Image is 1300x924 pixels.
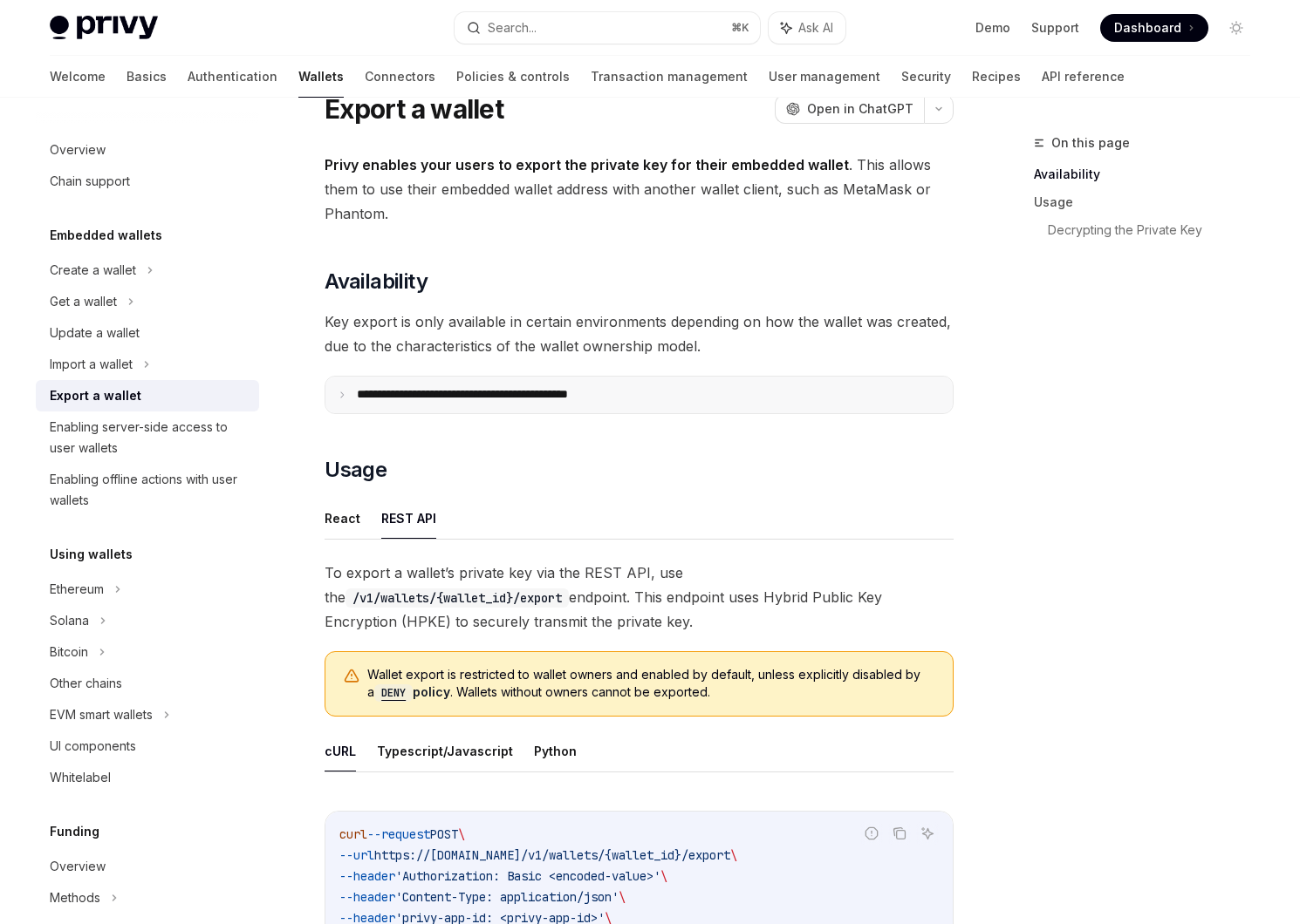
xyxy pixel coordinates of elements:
[374,847,730,863] span: https://[DOMAIN_NAME]/v1/wallets/{wallet_id}/export
[730,847,737,863] span: \
[50,260,136,281] div: Create a wallet
[50,736,136,757] div: UI components
[455,12,760,44] button: Search...⌘K
[325,93,503,125] h1: Export a wallet
[325,268,428,296] span: Availability
[325,156,849,173] strong: Privy enables your users to export the private key for their embedded wallet
[807,100,913,118] span: Open in ChatGPT
[50,856,106,877] div: Overview
[769,56,880,98] a: User management
[50,673,122,694] div: Other chains
[50,610,89,631] div: Solana
[50,887,100,908] div: Methods
[36,730,259,762] a: UI components
[50,139,106,160] div: Overview
[343,668,360,685] svg: Warning
[775,94,924,124] button: Open in ChatGPT
[365,56,435,98] a: Connectors
[36,411,259,464] a: Enabling server-side access to user wallets
[36,380,259,411] a: Export a wallet
[731,21,749,35] span: ⌘ K
[860,822,883,845] button: Report incorrect code
[456,56,570,98] a: Policies & controls
[1042,56,1125,98] a: API reference
[325,498,360,539] button: React
[430,826,458,842] span: POST
[1031,19,1079,37] a: Support
[381,498,436,539] button: REST API
[325,309,954,358] span: Key export is only available in certain environments depending on how the wallet was created, due...
[50,291,117,312] div: Get a wallet
[50,469,249,511] div: Enabling offline actions with user wallets
[1034,188,1264,216] a: Usage
[50,354,133,375] div: Import a wallet
[458,826,465,842] span: \
[36,851,259,882] a: Overview
[50,171,130,192] div: Chain support
[339,868,395,884] span: --header
[1114,19,1181,37] span: Dashboard
[769,12,845,44] button: Ask AI
[972,56,1021,98] a: Recipes
[50,225,162,246] h5: Embedded wallets
[36,762,259,793] a: Whitelabel
[975,19,1010,37] a: Demo
[36,166,259,197] a: Chain support
[367,826,430,842] span: --request
[798,19,833,37] span: Ask AI
[50,767,111,788] div: Whitelabel
[325,730,356,771] button: cURL
[50,704,153,725] div: EVM smart wallets
[1034,160,1264,188] a: Availability
[50,16,158,40] img: light logo
[374,684,450,699] a: DENYpolicy
[50,56,106,98] a: Welcome
[50,323,140,343] div: Update a wallet
[377,730,513,771] button: Typescript/Javascript
[36,134,259,166] a: Overview
[298,56,344,98] a: Wallets
[660,868,667,884] span: \
[1222,14,1250,42] button: Toggle dark mode
[888,822,911,845] button: Copy the contents from the code block
[325,456,387,484] span: Usage
[619,889,626,905] span: \
[339,889,395,905] span: --header
[591,56,748,98] a: Transaction management
[1048,216,1264,244] a: Decrypting the Private Key
[50,642,88,662] div: Bitcoin
[534,730,577,771] button: Python
[374,684,413,702] code: DENY
[50,579,104,600] div: Ethereum
[346,588,569,608] code: /v1/wallets/{wallet_id}/export
[339,847,374,863] span: --url
[395,868,660,884] span: 'Authorization: Basic <encoded-value>'
[188,56,277,98] a: Authentication
[901,56,951,98] a: Security
[36,464,259,516] a: Enabling offline actions with user wallets
[367,666,935,702] span: Wallet export is restricted to wallet owners and enabled by default, unless explicitly disabled b...
[36,668,259,699] a: Other chains
[127,56,167,98] a: Basics
[1100,14,1208,42] a: Dashboard
[1051,132,1130,153] span: On this page
[325,153,954,226] span: . This allows them to use their embedded wallet address with another wallet client, such as MetaM...
[50,417,249,459] div: Enabling server-side access to user wallets
[50,544,133,565] h5: Using wallets
[50,385,141,406] div: Export a wallet
[488,17,537,38] div: Search...
[339,826,367,842] span: curl
[50,821,99,842] h5: Funding
[325,561,954,634] span: To export a wallet’s private key via the REST API, use the endpoint. This endpoint uses Hybrid Pu...
[395,889,619,905] span: 'Content-Type: application/json'
[916,822,939,845] button: Ask AI
[36,317,259,349] a: Update a wallet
